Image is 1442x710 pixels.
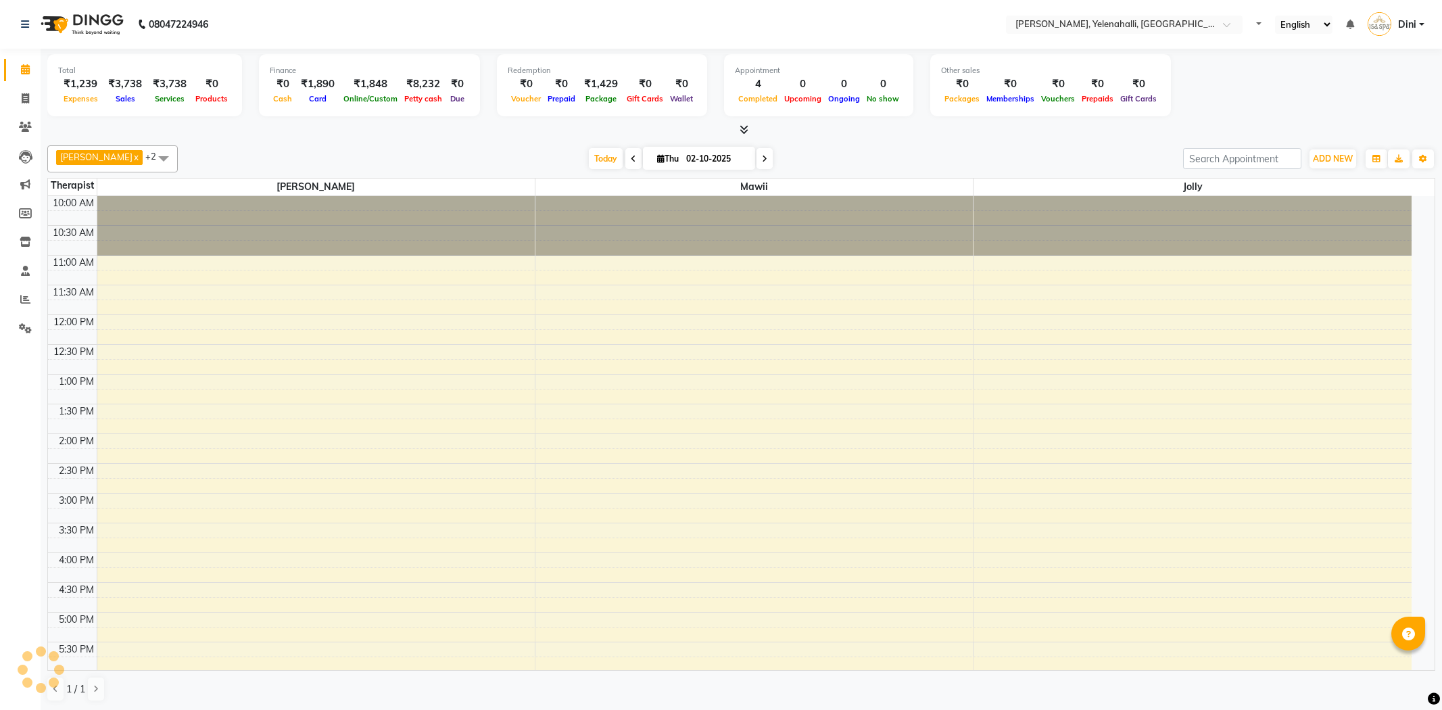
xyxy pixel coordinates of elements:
[682,149,750,169] input: 2025-10-02
[735,65,903,76] div: Appointment
[133,151,139,162] a: x
[544,76,579,92] div: ₹0
[623,76,667,92] div: ₹0
[151,94,188,103] span: Services
[508,76,544,92] div: ₹0
[51,315,97,329] div: 12:00 PM
[1368,12,1391,36] img: Dini
[667,94,696,103] span: Wallet
[781,94,825,103] span: Upcoming
[667,76,696,92] div: ₹0
[974,179,1412,195] span: Jolly
[50,285,97,300] div: 11:30 AM
[270,94,295,103] span: Cash
[103,76,147,92] div: ₹3,738
[863,76,903,92] div: 0
[508,94,544,103] span: Voucher
[50,196,97,210] div: 10:00 AM
[589,148,623,169] span: Today
[56,553,97,567] div: 4:00 PM
[983,94,1038,103] span: Memberships
[340,94,401,103] span: Online/Custom
[941,76,983,92] div: ₹0
[58,65,231,76] div: Total
[56,494,97,508] div: 3:00 PM
[1309,149,1356,168] button: ADD NEW
[941,94,983,103] span: Packages
[66,682,85,696] span: 1 / 1
[1117,94,1160,103] span: Gift Cards
[1038,76,1078,92] div: ₹0
[401,76,446,92] div: ₹8,232
[825,94,863,103] span: Ongoing
[1183,148,1301,169] input: Search Appointment
[1117,76,1160,92] div: ₹0
[34,5,127,43] img: logo
[508,65,696,76] div: Redemption
[50,226,97,240] div: 10:30 AM
[56,642,97,657] div: 5:30 PM
[270,76,295,92] div: ₹0
[863,94,903,103] span: No show
[295,76,340,92] div: ₹1,890
[50,256,97,270] div: 11:00 AM
[147,76,192,92] div: ₹3,738
[825,76,863,92] div: 0
[544,94,579,103] span: Prepaid
[623,94,667,103] span: Gift Cards
[654,153,682,164] span: Thu
[401,94,446,103] span: Petty cash
[60,151,133,162] span: [PERSON_NAME]
[56,434,97,448] div: 2:00 PM
[781,76,825,92] div: 0
[306,94,330,103] span: Card
[1313,153,1353,164] span: ADD NEW
[582,94,620,103] span: Package
[60,94,101,103] span: Expenses
[983,76,1038,92] div: ₹0
[535,179,973,195] span: Mawii
[192,76,231,92] div: ₹0
[56,464,97,478] div: 2:30 PM
[112,94,139,103] span: Sales
[447,94,468,103] span: Due
[579,76,623,92] div: ₹1,429
[56,404,97,419] div: 1:30 PM
[735,94,781,103] span: Completed
[56,583,97,597] div: 4:30 PM
[446,76,469,92] div: ₹0
[1398,18,1416,32] span: Dini
[56,613,97,627] div: 5:00 PM
[1078,94,1117,103] span: Prepaids
[145,151,166,162] span: +2
[735,76,781,92] div: 4
[149,5,208,43] b: 08047224946
[192,94,231,103] span: Products
[48,179,97,193] div: Therapist
[51,345,97,359] div: 12:30 PM
[1078,76,1117,92] div: ₹0
[97,179,535,195] span: [PERSON_NAME]
[56,523,97,538] div: 3:30 PM
[941,65,1160,76] div: Other sales
[58,76,103,92] div: ₹1,239
[270,65,469,76] div: Finance
[340,76,401,92] div: ₹1,848
[1038,94,1078,103] span: Vouchers
[56,375,97,389] div: 1:00 PM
